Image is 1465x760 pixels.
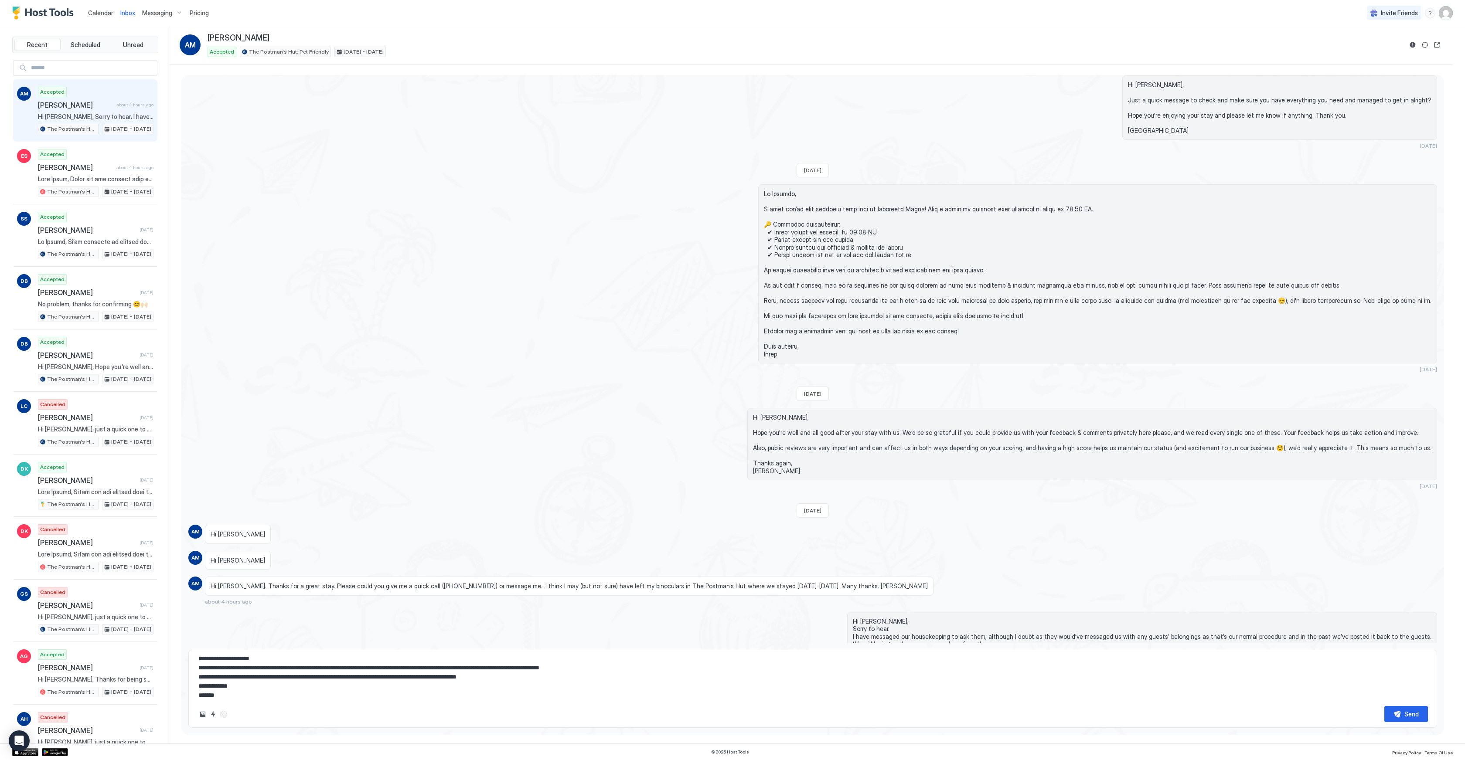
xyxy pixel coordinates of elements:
span: [DATE] - [DATE] [111,313,151,321]
span: [DATE] - [DATE] [111,563,151,571]
span: AH [20,715,28,723]
span: [DATE] - [DATE] [111,625,151,633]
span: [PERSON_NAME] [38,538,136,547]
button: Unread [110,39,156,51]
span: [DATE] [804,167,821,173]
span: © 2025 Host Tools [711,749,749,755]
span: Cancelled [40,526,65,533]
span: [PERSON_NAME] [38,413,136,422]
span: Cancelled [40,400,65,408]
span: Invite Friends [1381,9,1418,17]
span: Accepted [40,88,65,96]
div: User profile [1439,6,1453,20]
a: App Store [12,748,38,756]
span: ES [21,152,27,160]
span: [PERSON_NAME] [38,101,113,109]
span: Hi [PERSON_NAME], Thanks for being such a great guest. We left you a 5-star review and if you enj... [38,675,153,683]
span: [PERSON_NAME] [38,163,113,172]
span: DK [20,465,28,473]
span: [DATE] - [DATE] [111,375,151,383]
span: GS [20,590,28,598]
span: The Postman's Hut: Pet Friendly [47,125,96,133]
button: Send [1384,706,1428,722]
span: Terms Of Use [1424,750,1453,755]
span: Hi [PERSON_NAME], Just a quick message to check and make sure you have everything you need and ma... [1128,81,1431,135]
span: DK [20,527,28,535]
button: Reservation information [1407,40,1418,50]
span: AM [20,90,28,98]
div: tab-group [12,37,158,53]
span: Lo Ipsumd, Si’am consecte ad elitsed doe te Inc Utlabor’e Dol! Ma aliq eni’ad mini v quisnostr ex... [38,238,153,246]
span: The Postman's Hut: Pet Friendly [47,500,96,508]
span: Accepted [40,213,65,221]
span: Accepted [210,48,234,56]
span: [DATE] - [DATE] [111,188,151,196]
a: Host Tools Logo [12,7,78,20]
span: [DATE] [140,352,153,358]
span: No problem, thanks for confirming 😊🙌🏻 [38,300,153,308]
span: [PERSON_NAME] [208,33,269,43]
span: [DATE] [140,227,153,233]
span: Hi [PERSON_NAME] [211,556,265,564]
span: The Postman's Hut: Pet Friendly [249,48,329,56]
span: Accepted [40,150,65,158]
span: Hi [PERSON_NAME], Sorry to hear. I have messaged our housekeeping to ask them, although I doubt a... [38,113,153,121]
span: [DATE] [140,290,153,295]
span: Lo Ipsumdo, S amet con’ad elit seddoeiu temp inci ut laboreetd Magna! Aliq e adminimv quisnost ex... [764,190,1431,358]
span: Accepted [40,463,65,471]
span: Scheduled [71,41,100,49]
span: [DATE] [140,727,153,733]
span: [DATE] [804,390,821,397]
span: Lore Ipsumd, Sitam con adi elitsed doei te - in’ut laboreetd ma aliq eni! 😊 🔑 Admin-ve qu nostr e... [38,488,153,496]
span: Lore Ipsumd, Sitam con adi elitsed doei te - in’ut laboreetd ma aliq eni! 😊 🔑 Admin-ve qu nostr e... [38,550,153,558]
span: DB [20,277,28,285]
span: Hi [PERSON_NAME], just a quick one to say thanks for considering our holiday let – saw you’ve can... [38,425,153,433]
a: Google Play Store [42,748,68,756]
span: [DATE] [140,477,153,483]
button: Open reservation [1432,40,1442,50]
span: [DATE] - [DATE] [344,48,384,56]
span: [PERSON_NAME] [38,288,136,297]
span: about 4 hours ago [116,165,153,170]
span: The Postman's Hut: Pet Friendly [47,625,96,633]
span: AM [191,580,200,587]
span: [DATE] [1420,483,1437,489]
button: Upload image [198,709,208,719]
span: [DATE] - [DATE] [111,250,151,258]
a: Inbox [120,8,135,17]
span: Privacy Policy [1392,750,1421,755]
span: [PERSON_NAME] [38,663,136,672]
span: The Postman's Hut: Pet Friendly [47,563,96,571]
span: [DATE] [140,540,153,546]
span: [DATE] - [DATE] [111,125,151,133]
span: AG [20,652,28,660]
button: Quick reply [208,709,218,719]
span: LC [20,402,27,410]
a: Calendar [88,8,113,17]
span: SS [20,215,27,223]
input: Input Field [27,61,157,75]
span: DB [20,340,28,348]
span: [DATE] - [DATE] [111,688,151,696]
span: [PERSON_NAME] [38,351,136,360]
span: AM [191,554,200,562]
span: [DATE] [140,602,153,608]
span: Accepted [40,275,65,283]
span: [DATE] [804,507,821,514]
span: Accepted [40,338,65,346]
span: The Postman's Hut: Pet Friendly [47,375,96,383]
span: AM [185,40,196,50]
span: [DATE] [1420,142,1437,149]
span: Hi [PERSON_NAME], Hope you're well and all good after your stay with us. We’d be so grateful if y... [38,363,153,371]
span: [DATE] [140,665,153,671]
span: Hi [PERSON_NAME] [211,530,265,538]
div: menu [1425,8,1435,18]
a: Terms Of Use [1424,747,1453,757]
span: Recent [27,41,48,49]
span: Cancelled [40,713,65,721]
span: Accepted [40,651,65,658]
span: Lore Ipsum, Dolor sit ame consect adip el! 😊 🔑 Seddo-ei te incid utla-etdolor mag aliq enimadmini... [38,175,153,183]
